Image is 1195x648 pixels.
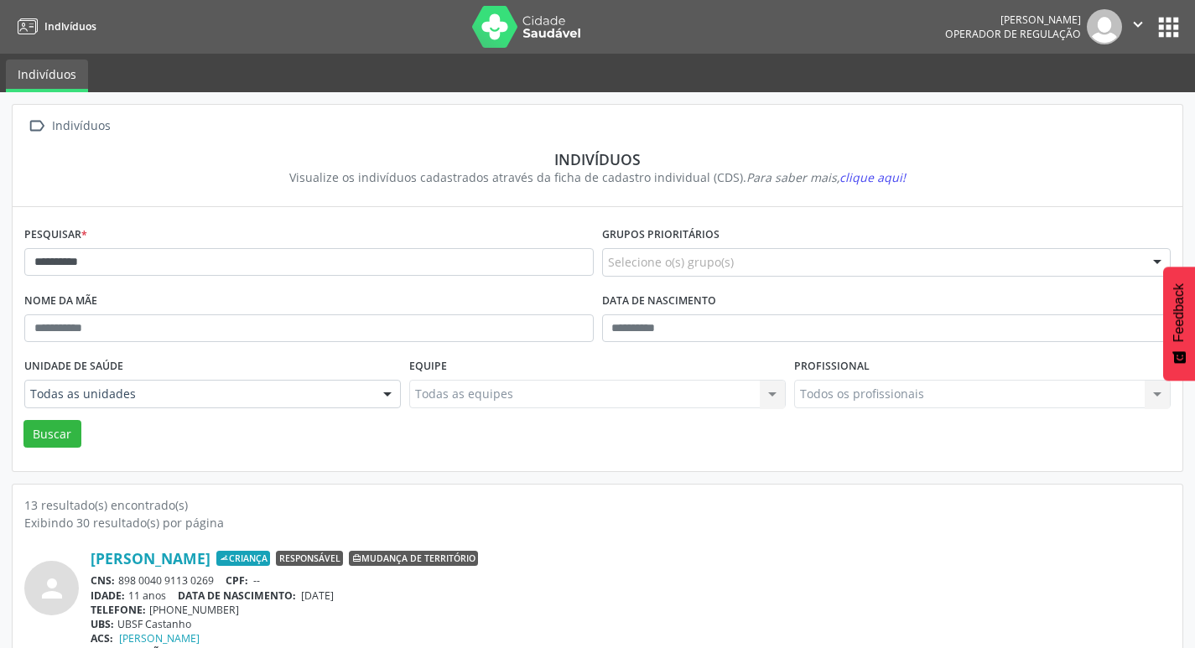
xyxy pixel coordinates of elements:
[24,354,123,380] label: Unidade de saúde
[91,617,114,631] span: UBS:
[945,13,1081,27] div: [PERSON_NAME]
[91,631,113,645] span: ACS:
[839,169,906,185] span: clique aqui!
[24,222,87,248] label: Pesquisar
[1122,9,1154,44] button: 
[6,60,88,92] a: Indivíduos
[24,288,97,314] label: Nome da mãe
[178,588,296,603] span: DATA DE NASCIMENTO:
[91,603,146,617] span: TELEFONE:
[253,573,260,588] span: --
[1129,15,1147,34] i: 
[23,420,81,448] button: Buscar
[276,551,343,566] span: Responsável
[24,114,49,138] i: 
[945,27,1081,41] span: Operador de regulação
[91,573,115,588] span: CNS:
[226,573,248,588] span: CPF:
[608,253,734,271] span: Selecione o(s) grupo(s)
[1163,267,1195,381] button: Feedback - Mostrar pesquisa
[301,588,334,603] span: [DATE]
[12,13,96,40] a: Indivíduos
[91,588,125,603] span: IDADE:
[24,514,1171,531] div: Exibindo 30 resultado(s) por página
[216,551,270,566] span: Criança
[91,588,1171,603] div: 11 anos
[91,603,1171,617] div: [PHONE_NUMBER]
[794,354,870,380] label: Profissional
[24,114,113,138] a:  Indivíduos
[91,549,210,568] a: [PERSON_NAME]
[602,222,720,248] label: Grupos prioritários
[30,386,366,402] span: Todas as unidades
[36,168,1159,186] div: Visualize os indivíduos cadastrados através da ficha de cadastro individual (CDS).
[49,114,113,138] div: Indivíduos
[91,573,1171,588] div: 898 0040 9113 0269
[44,19,96,34] span: Indivíduos
[1172,283,1187,342] span: Feedback
[36,150,1159,168] div: Indivíduos
[746,169,906,185] i: Para saber mais,
[91,617,1171,631] div: UBSF Castanho
[409,354,447,380] label: Equipe
[602,288,716,314] label: Data de nascimento
[349,551,478,566] span: Mudança de território
[119,631,200,645] a: [PERSON_NAME]
[1087,9,1122,44] img: img
[1154,13,1183,42] button: apps
[24,496,1171,514] div: 13 resultado(s) encontrado(s)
